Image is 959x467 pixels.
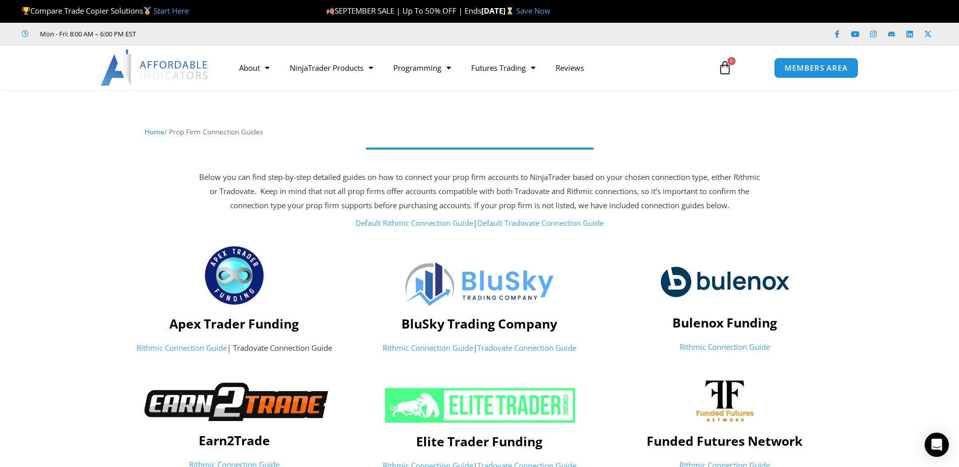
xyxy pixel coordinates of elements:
nav: Breadcrumb [145,125,814,138]
strong: [DATE] [481,6,516,16]
p: Below you can find step-by-step detailed guides on how to connect your prop firm accounts to Ninj... [197,170,763,213]
a: Programming [383,56,461,79]
img: Logo | Affordable Indicators – NinjaTrader [405,262,554,306]
img: logo-2 | Affordable Indicators – NinjaTrader [660,258,790,305]
span: Mon - Fri: 8:00 AM – 6:00 PM EST [37,28,136,40]
img: 🍂 [327,7,334,15]
a: Rithmic Connection Guide [136,343,227,353]
div: Open Intercom Messenger [925,433,949,457]
a: NinjaTrader Products [280,56,383,79]
a: 0 [703,53,747,82]
img: Earn2TradeNB | Affordable Indicators – NinjaTrader [132,381,337,423]
a: MEMBERS AREA [774,58,858,78]
a: Futures Trading [461,56,545,79]
h4: Bulenox Funding [607,315,842,330]
p: | [197,216,763,230]
p: | [362,341,597,355]
a: About [229,56,280,79]
a: Rithmic Connection Guide [679,342,770,352]
span: 0 [727,57,736,65]
a: Default Tradovate Connection Guide [477,218,604,228]
img: channels4_profile | Affordable Indicators – NinjaTrader [696,380,754,423]
a: Reviews [545,56,594,79]
span: MEMBERS AREA [785,64,848,72]
a: Tradovate Connection Guide [477,343,576,353]
img: ⌛ [506,7,514,15]
iframe: Customer reviews powered by Trustpilot [150,29,302,39]
a: Save Now [516,6,551,16]
p: | Tradovate Connection Guide [117,341,352,355]
h4: Apex Trader Funding [117,316,352,331]
h4: Earn2Trade [117,433,352,448]
img: LogoAI | Affordable Indicators – NinjaTrader [101,50,209,86]
a: Default Rithmic Connection Guide [355,218,473,228]
span: Compare Trade Copier Solutions [22,6,189,16]
h4: Funded Futures Network [607,433,842,448]
img: 🥇 [144,7,151,15]
a: Start Here [154,6,189,16]
img: 🏆 [22,7,30,15]
a: Home [145,127,164,136]
img: apex_Logo1 | Affordable Indicators – NinjaTrader [204,245,265,306]
h4: BluSky Trading Company [362,316,597,331]
img: ETF 2024 NeonGrn 1 | Affordable Indicators – NinjaTrader [383,387,576,424]
h4: Elite Trader Funding [362,434,597,449]
a: Rithmic Connection Guide [383,343,473,353]
span: SEPTEMBER SALE | Up To 50% OFF | Ends [326,6,481,16]
nav: Menu [229,56,706,79]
